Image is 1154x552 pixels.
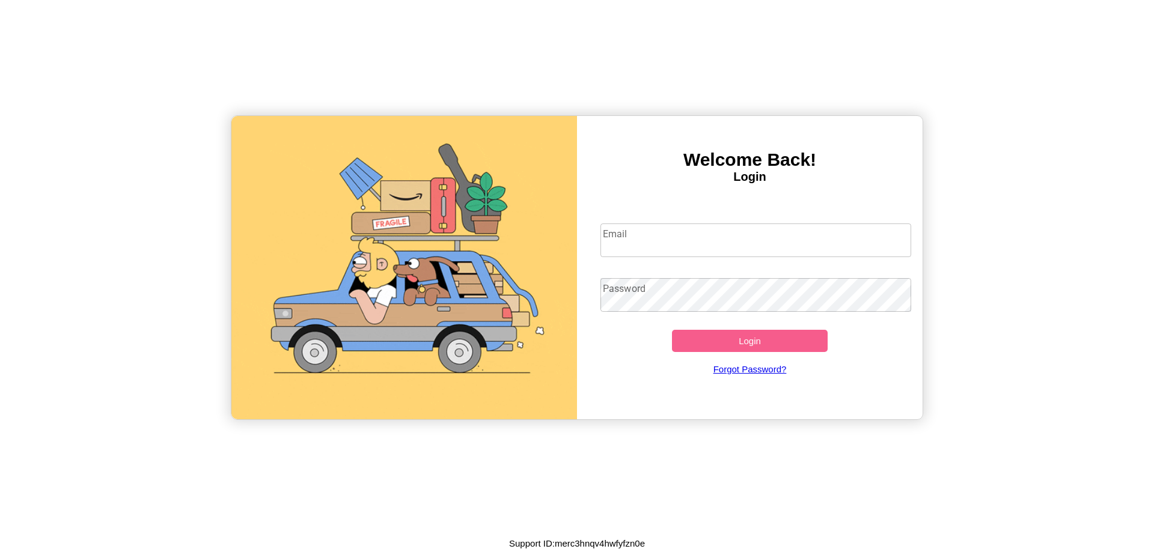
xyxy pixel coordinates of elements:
[577,170,923,184] h4: Login
[577,150,923,170] h3: Welcome Back!
[594,352,906,386] a: Forgot Password?
[672,330,828,352] button: Login
[509,535,645,551] p: Support ID: merc3hnqv4hwfyfzn0e
[231,116,577,419] img: gif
